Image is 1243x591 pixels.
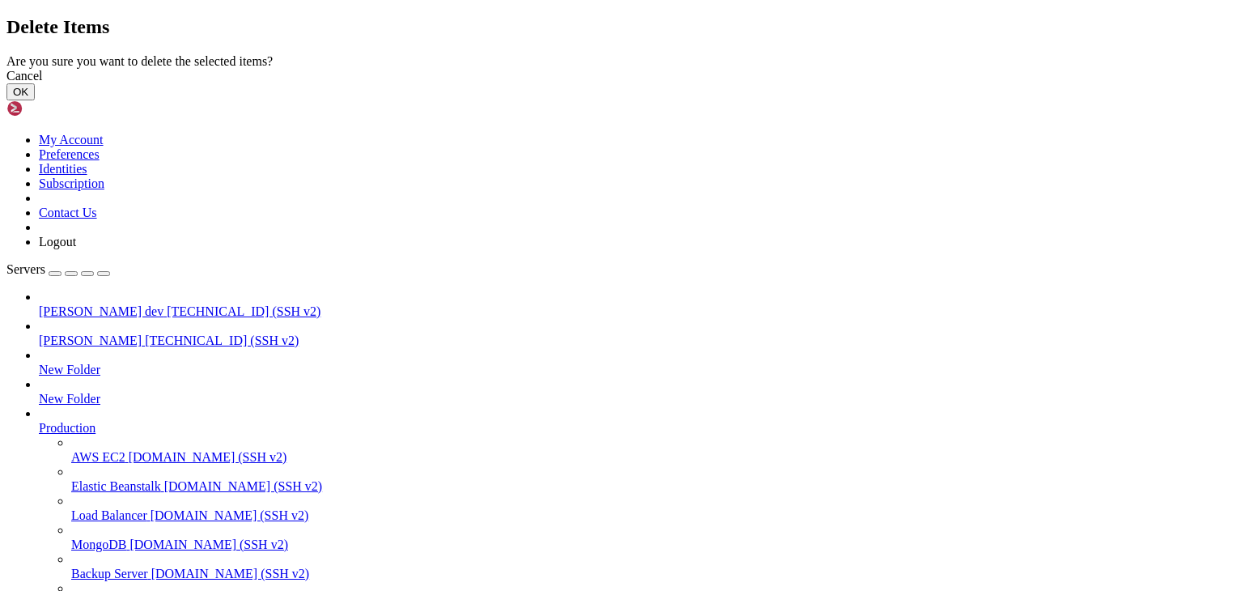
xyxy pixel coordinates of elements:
a: Servers [6,262,110,276]
span: app [6,89,26,102]
span: package.json [207,89,285,102]
span: Load Balancer [71,508,147,522]
span: MongoDB [71,538,126,551]
li: New Folder [39,348,1237,377]
span: [DOMAIN_NAME] (SSH v2) [129,538,288,551]
div: Cancel [6,69,1237,83]
a: [PERSON_NAME] [TECHNICAL_ID] (SSH v2) [39,334,1237,348]
img: Shellngn [6,100,100,117]
span: [TECHNICAL_ID] (SSH v2) [167,304,320,318]
a: Contact Us [39,206,97,219]
span: phpunit.xml resources storage user [285,89,531,102]
div: (35, 9) [245,130,252,144]
span: package-lock.json public [265,103,427,116]
span: [TECHNICAL_ID] (SSH v2) [145,334,299,347]
span: New Folder [39,392,100,406]
a: Identities [39,162,87,176]
a: Preferences [39,147,100,161]
span: bootstrap config [6,117,117,130]
li: Load Balancer [DOMAIN_NAME] (SSH v2) [71,494,1237,523]
span: [DOMAIN_NAME] (SSH v2) [129,450,287,464]
a: MongoDB [DOMAIN_NAME] (SSH v2) [71,538,1237,552]
li: [PERSON_NAME] dev [TECHNICAL_ID] (SSH v2) [39,290,1237,319]
span: hcremnvhdk@1002212 ~/public_html $ [6,130,227,143]
a: [PERSON_NAME] dev [TECHNICAL_ID] (SSH v2) [39,304,1237,319]
span: composer.json database [58,89,207,102]
span: [DATE]: [6,20,52,33]
span: routes stubs vendor [427,103,602,116]
span: [PERSON_NAME] [39,334,142,347]
span: Servers [6,262,45,276]
span: [PERSON_NAME] dev [39,304,163,318]
span: [ [DATE] ] [117,20,181,33]
li: New Folder [39,377,1237,406]
span: AWS EC2 [71,450,125,464]
span: s [233,75,240,88]
span: hcremnvhdk@1002212 ~/public_html $ [6,75,227,88]
span: Elastic Beanstalk [71,479,161,493]
span: webpack.mix.js [576,117,667,130]
span: vendor_old [531,89,596,102]
span: [ /home/[DOMAIN_NAME][URL] ] [110,34,291,47]
a: Production [39,421,1237,436]
span: artisan composer.lock index.php [6,103,233,116]
span: [DOMAIN_NAME] (SSH v2) [164,479,323,493]
div: Are you sure you want to delete the selected items? [6,54,1237,69]
a: Backup Server [DOMAIN_NAME] (SSH v2) [71,567,1237,581]
span: npm-debug.log php [162,117,278,130]
span: server.php tests vendor_nuevo.zip [337,117,576,130]
span: [DOMAIN_NAME] (SSH v2) [151,567,310,580]
li: Backup Server [DOMAIN_NAME] (SSH v2) [71,552,1237,581]
li: Elastic Beanstalk [DOMAIN_NAME] (SSH v2) [71,465,1237,494]
li: [PERSON_NAME] [TECHNICAL_ID] (SSH v2) [39,319,1237,348]
span: vendor.zip [602,103,667,116]
a: Logout [39,235,76,249]
li: AWS EC2 [DOMAIN_NAME] (SSH v2) [71,436,1237,465]
span: Production [39,421,95,435]
span: readme.md [278,117,337,130]
a: New Folder [39,392,1237,406]
a: Elastic Beanstalk [DOMAIN_NAME] (SSH v2) [71,479,1237,494]
a: New Folder [39,363,1237,377]
span: [ /home/[DOMAIN_NAME][URL] ] [110,48,291,61]
a: Load Balancer [DOMAIN_NAME] (SSH v2) [71,508,1237,523]
span: [DOMAIN_NAME] (SSH v2) [151,508,309,522]
span: l [227,75,233,88]
h2: Delete Items [6,16,1237,38]
span: Backup Server [71,567,148,580]
a: My Account [39,133,104,147]
a: Subscription [39,176,104,190]
button: OK [6,83,35,100]
span: WebLogs: [6,48,58,61]
span: WebRoot: [6,34,58,47]
span: New Folder [39,363,100,376]
a: AWS EC2 [DOMAIN_NAME] (SSH v2) [71,450,1237,465]
li: MongoDB [DOMAIN_NAME] (SSH v2) [71,523,1237,552]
